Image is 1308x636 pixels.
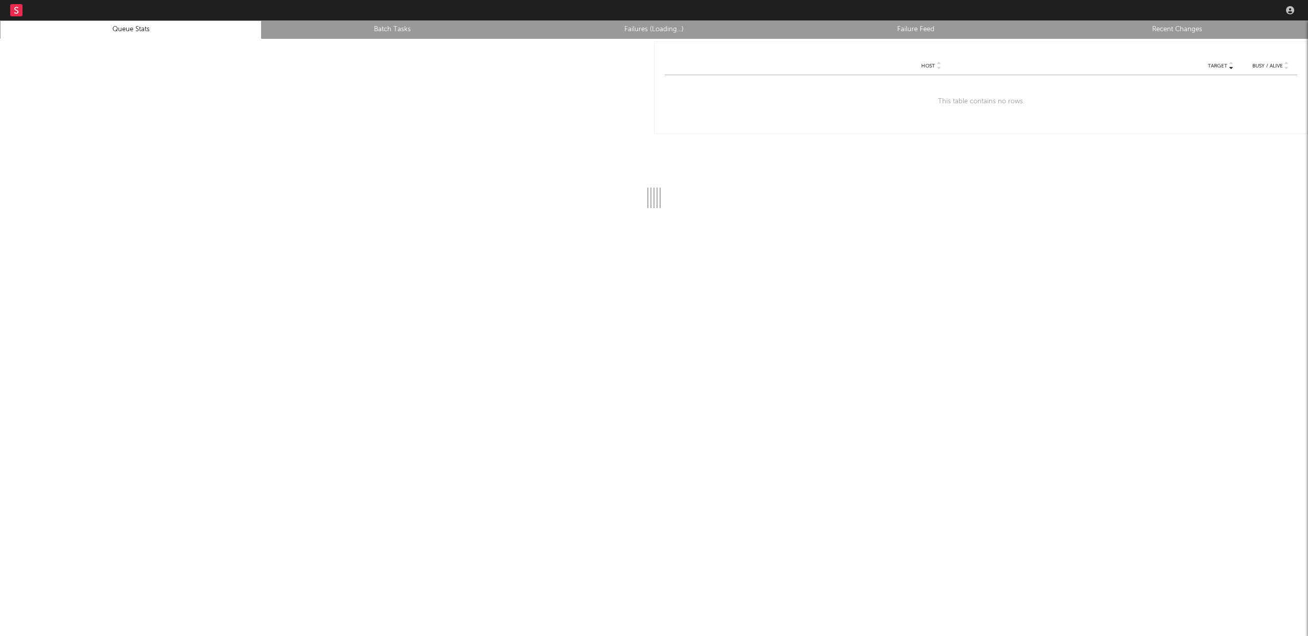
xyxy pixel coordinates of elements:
[6,24,256,36] a: Queue Stats
[921,63,935,69] span: Host
[665,75,1297,128] div: This table contains no rows.
[267,24,518,36] a: Batch Tasks
[1208,63,1227,69] span: Target
[790,24,1041,36] a: Failure Feed
[1052,24,1302,36] a: Recent Changes
[1252,63,1283,69] span: Busy / Alive
[529,24,779,36] a: Failures (Loading...)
